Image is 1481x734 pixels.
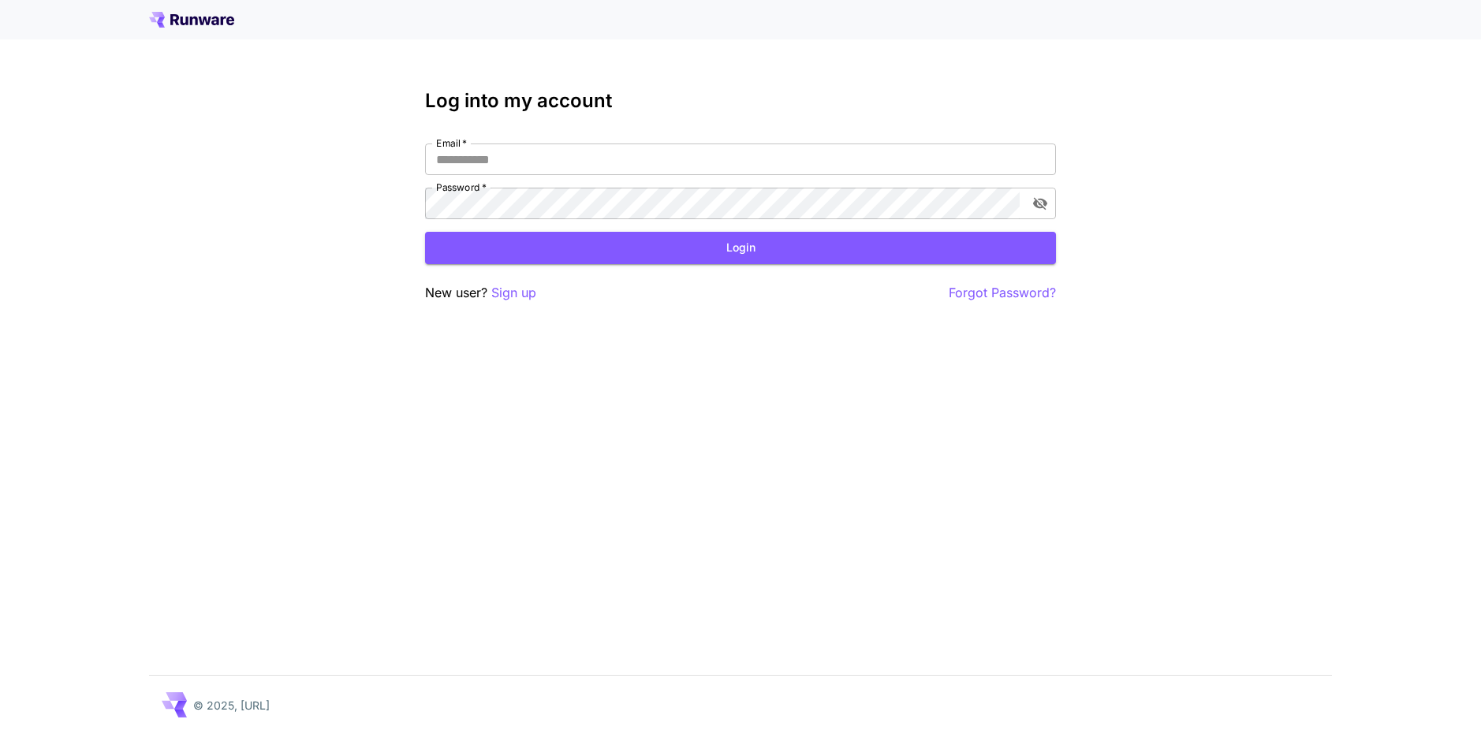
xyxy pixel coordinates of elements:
[425,232,1056,264] button: Login
[193,697,270,714] p: © 2025, [URL]
[436,136,467,150] label: Email
[436,181,487,194] label: Password
[491,283,536,303] button: Sign up
[949,283,1056,303] button: Forgot Password?
[425,283,536,303] p: New user?
[425,90,1056,112] h3: Log into my account
[1026,189,1054,218] button: toggle password visibility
